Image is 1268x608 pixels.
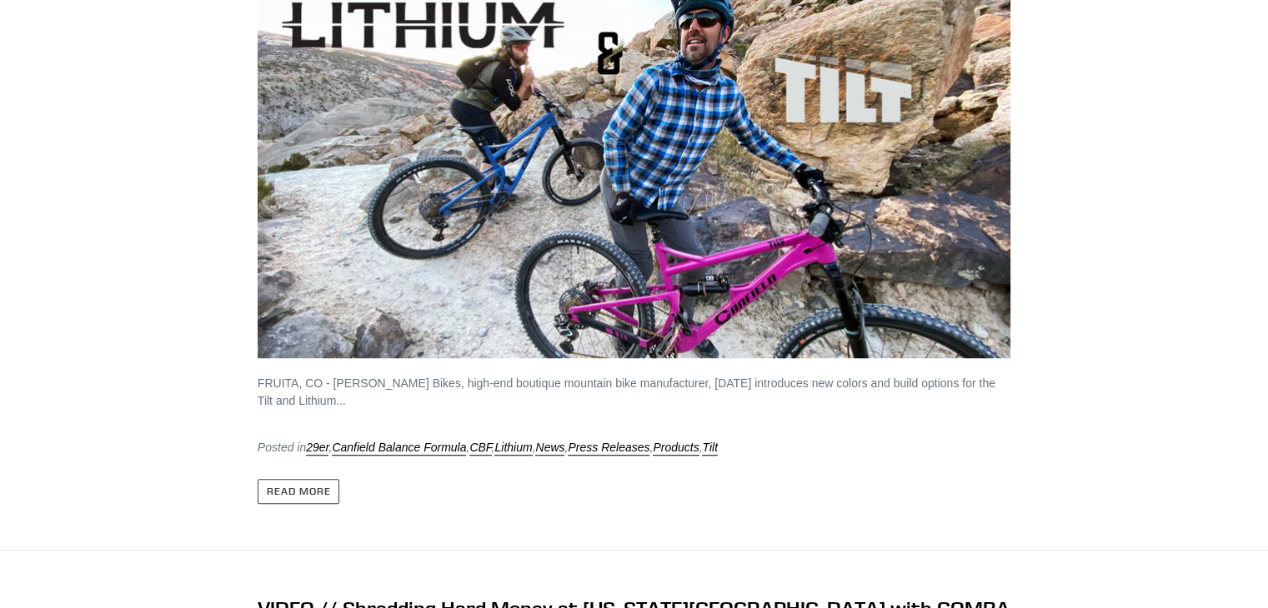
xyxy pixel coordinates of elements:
a: Products [653,441,699,456]
div: Posted in , , , , , , , [258,439,1010,456]
a: Lithium [494,441,532,456]
a: 29er [306,441,328,456]
a: News [535,441,564,456]
a: Press Releases [568,441,649,456]
a: Canfield Balance Formula [332,441,466,456]
div: FRUITA, CO - [PERSON_NAME] Bikes, high-end boutique mountain bike manufacturer, [DATE] introduces... [258,375,1010,410]
a: Read more: 2023 TILT & LITHIUM [258,479,340,504]
a: Tilt [702,441,718,456]
a: CBF [469,441,491,456]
